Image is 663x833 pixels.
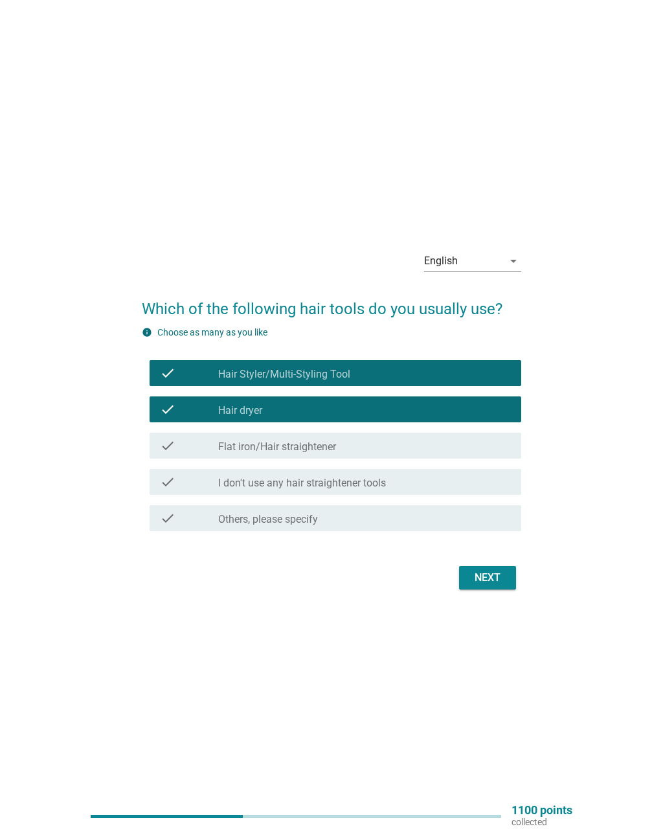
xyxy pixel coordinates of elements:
i: check [160,365,175,381]
i: check [160,510,175,526]
p: collected [511,816,572,828]
label: Hair Styler/Multi-Styling Tool [218,368,350,381]
label: Flat iron/Hair straightener [218,440,336,453]
label: I don't use any hair straightener tools [218,477,386,490]
div: English [424,255,458,267]
label: Others, please specify [218,513,318,526]
div: Next [469,570,506,586]
label: Hair dryer [218,404,262,417]
i: arrow_drop_down [506,253,521,269]
i: check [160,438,175,453]
p: 1100 points [511,804,572,816]
h2: Which of the following hair tools do you usually use? [142,284,522,321]
i: check [160,402,175,417]
button: Next [459,566,516,589]
i: info [142,327,152,337]
label: Choose as many as you like [157,327,267,337]
i: check [160,474,175,490]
